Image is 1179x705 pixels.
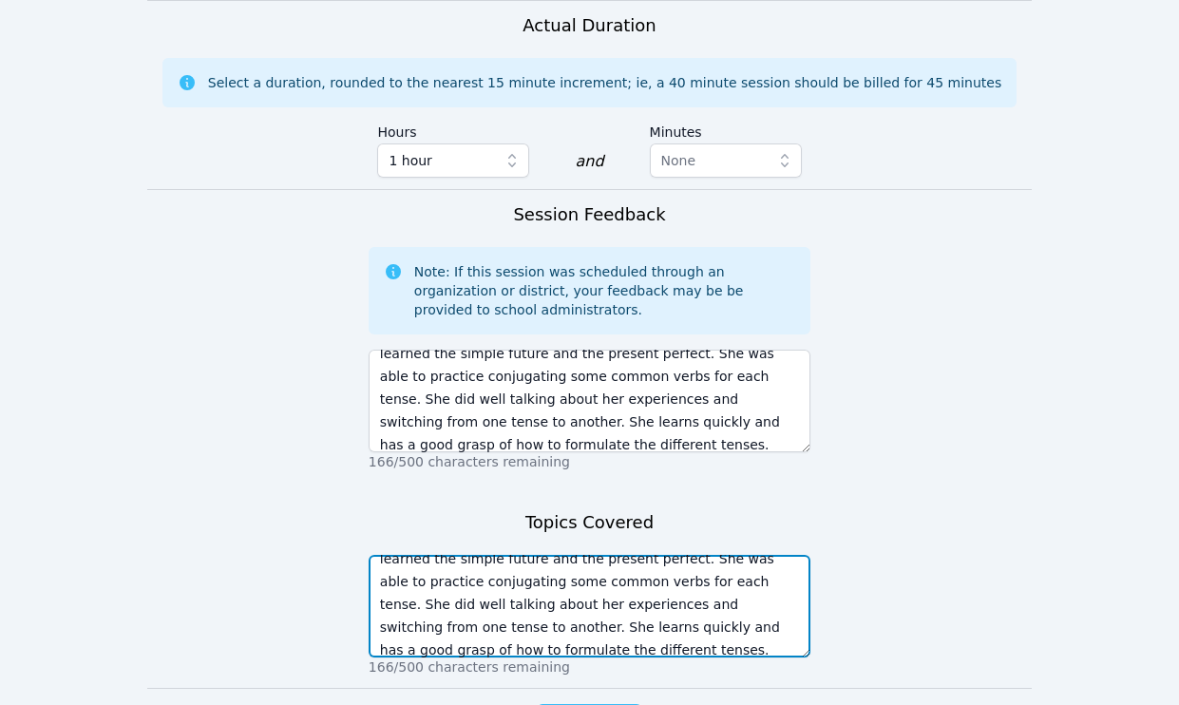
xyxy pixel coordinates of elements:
label: Hours [377,115,529,143]
h3: Session Feedback [513,201,665,228]
div: Note: If this session was scheduled through an organization or district, your feedback may be be ... [414,262,795,319]
p: 166/500 characters remaining [369,657,810,676]
textarea: [PERSON_NAME] reviewed the present indicative and then learned the simple future and the present ... [369,555,810,657]
button: 1 hour [377,143,529,178]
h3: Actual Duration [523,12,656,39]
textarea: [PERSON_NAME] reviewed the present indicative and then learned the simple future and the present ... [369,350,810,452]
div: and [575,150,603,173]
span: None [661,153,696,168]
h3: Topics Covered [525,509,654,536]
p: 166/500 characters remaining [369,452,810,471]
div: Select a duration, rounded to the nearest 15 minute increment; ie, a 40 minute session should be ... [208,73,1001,92]
button: None [650,143,802,178]
label: Minutes [650,115,802,143]
span: 1 hour [389,149,431,172]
